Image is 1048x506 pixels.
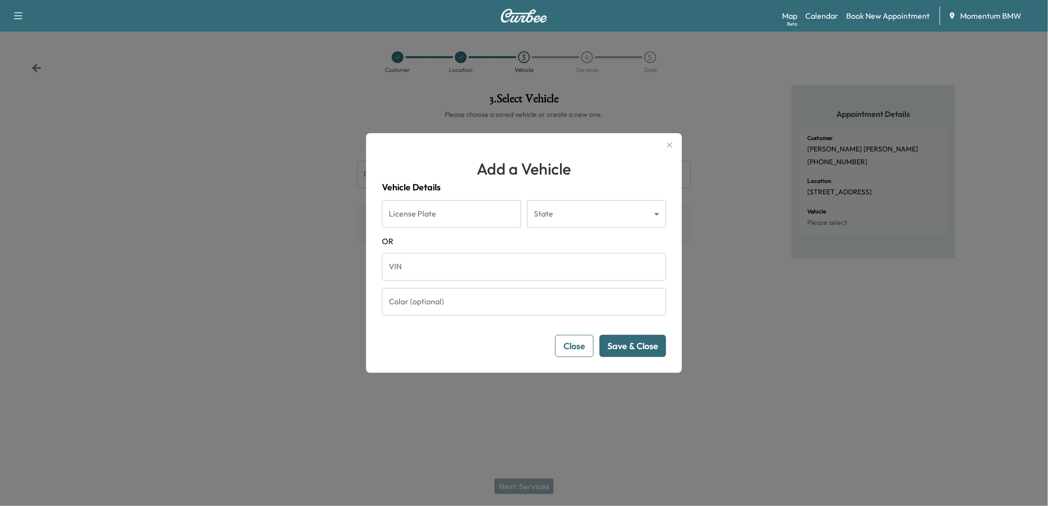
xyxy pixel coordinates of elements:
[787,20,797,28] div: Beta
[805,10,838,22] a: Calendar
[555,335,594,357] button: Close
[599,335,666,357] button: Save & Close
[382,235,666,247] span: OR
[960,10,1021,22] span: Momentum BMW
[382,157,666,181] h1: Add a Vehicle
[382,181,666,194] h4: Vehicle Details
[782,10,797,22] a: MapBeta
[500,9,548,23] img: Curbee Logo
[846,10,930,22] a: Book New Appointment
